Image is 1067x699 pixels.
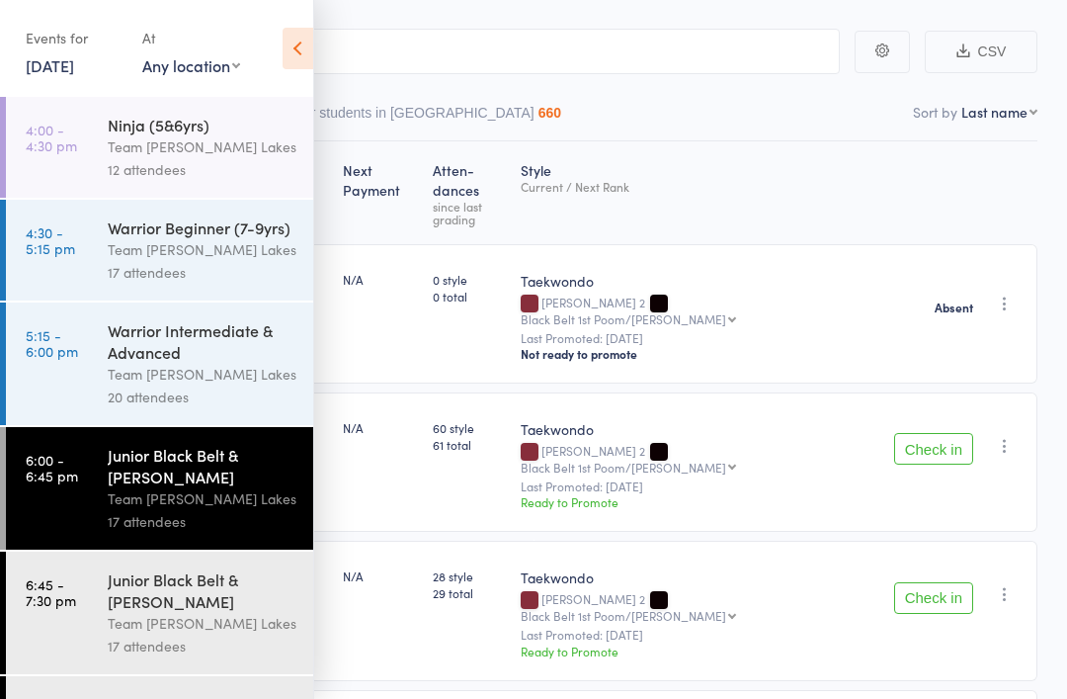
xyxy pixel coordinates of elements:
div: Current / Next Rank [521,180,877,193]
div: Next Payment [335,150,425,235]
div: Junior Black Belt & [PERSON_NAME] [108,568,296,612]
div: [PERSON_NAME] 2 [521,592,877,622]
div: Team [PERSON_NAME] Lakes [108,363,296,386]
time: 5:15 - 6:00 pm [26,327,78,359]
strong: Absent [935,300,973,315]
button: Other students in [GEOGRAPHIC_DATA]660 [281,95,561,140]
span: 61 total [433,436,505,453]
div: 20 attendees [108,386,296,408]
span: 0 style [433,271,505,288]
div: 12 attendees [108,158,296,181]
div: N/A [343,419,417,436]
button: CSV [925,31,1037,73]
div: Atten­dances [425,150,513,235]
div: At [142,22,240,54]
div: 660 [538,105,561,121]
div: Taekwondo [521,568,877,587]
div: 17 attendees [108,510,296,533]
div: Black Belt 1st Poom/[PERSON_NAME] [521,609,726,622]
small: Last Promoted: [DATE] [521,331,877,345]
div: Any location [142,54,240,76]
span: 28 style [433,568,505,584]
div: [PERSON_NAME] 2 [521,444,877,474]
div: Ready to Promote [521,643,877,659]
a: 4:00 -4:30 pmNinja (5&6yrs)Team [PERSON_NAME] Lakes12 attendees [6,97,313,198]
button: Check in [894,433,973,465]
time: 4:30 - 5:15 pm [26,224,75,256]
div: Team [PERSON_NAME] Lakes [108,487,296,510]
button: Check in [894,582,973,614]
div: Not ready to promote [521,346,877,362]
div: Team [PERSON_NAME] Lakes [108,612,296,635]
div: Last name [961,102,1027,122]
div: 17 attendees [108,261,296,284]
time: 6:00 - 6:45 pm [26,452,78,483]
input: Search by name [30,29,840,74]
div: since last grading [433,200,505,225]
small: Last Promoted: [DATE] [521,480,877,493]
div: Black Belt 1st Poom/[PERSON_NAME] [521,312,726,325]
div: Taekwondo [521,271,877,291]
label: Sort by [913,102,957,122]
div: Warrior Beginner (7-9yrs) [108,217,296,238]
div: Events for [26,22,123,54]
div: Team [PERSON_NAME] Lakes [108,238,296,261]
div: Warrior Intermediate & Advanced [108,319,296,363]
div: Black Belt 1st Poom/[PERSON_NAME] [521,461,726,474]
div: Taekwondo [521,419,877,439]
div: Ninja (5&6yrs) [108,114,296,135]
div: Style [513,150,885,235]
span: 29 total [433,584,505,601]
span: 0 total [433,288,505,305]
time: 4:00 - 4:30 pm [26,122,77,153]
a: [DATE] [26,54,74,76]
a: 4:30 -5:15 pmWarrior Beginner (7-9yrs)Team [PERSON_NAME] Lakes17 attendees [6,200,313,301]
div: 17 attendees [108,635,296,657]
div: Ready to Promote [521,493,877,510]
a: 6:45 -7:30 pmJunior Black Belt & [PERSON_NAME]Team [PERSON_NAME] Lakes17 attendees [6,552,313,674]
div: N/A [343,271,417,288]
a: 6:00 -6:45 pmJunior Black Belt & [PERSON_NAME]Team [PERSON_NAME] Lakes17 attendees [6,427,313,550]
div: Team [PERSON_NAME] Lakes [108,135,296,158]
a: 5:15 -6:00 pmWarrior Intermediate & AdvancedTeam [PERSON_NAME] Lakes20 attendees [6,303,313,425]
div: N/A [343,568,417,584]
div: [PERSON_NAME] 2 [521,296,877,325]
small: Last Promoted: [DATE] [521,628,877,642]
span: 60 style [433,419,505,436]
time: 6:45 - 7:30 pm [26,576,76,608]
div: Junior Black Belt & [PERSON_NAME] [108,444,296,487]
